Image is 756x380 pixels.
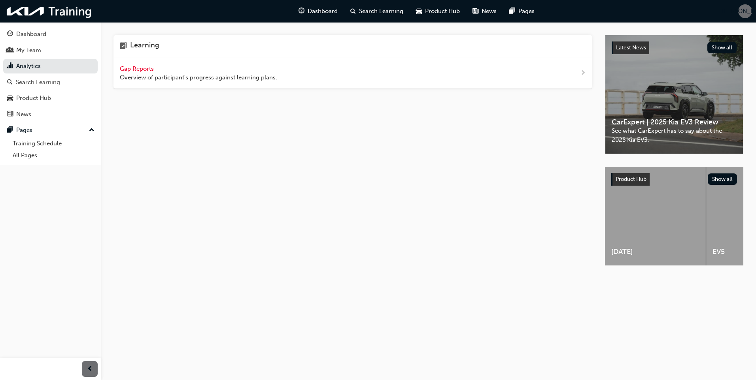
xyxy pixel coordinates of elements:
a: [DATE] [605,167,706,265]
span: See what CarExpert has to say about the 2025 Kia EV3. [612,126,737,144]
a: guage-iconDashboard [292,3,344,19]
a: Latest NewsShow all [612,41,737,54]
span: guage-icon [299,6,304,16]
span: Product Hub [616,176,646,182]
a: pages-iconPages [503,3,541,19]
span: chart-icon [7,63,13,70]
a: news-iconNews [466,3,503,19]
span: up-icon [89,125,94,135]
a: Training Schedule [9,137,98,150]
span: guage-icon [7,31,13,38]
div: Search Learning [16,78,60,87]
a: Gap Reports Overview of participant's progress against learning plans.next-icon [113,58,592,89]
span: news-icon [7,111,13,118]
a: search-iconSearch Learning [344,3,410,19]
span: search-icon [350,6,356,16]
span: Pages [518,7,535,16]
a: car-iconProduct Hub [410,3,466,19]
a: Latest NewsShow allCarExpert | 2025 Kia EV3 ReviewSee what CarExpert has to say about the 2025 Ki... [605,35,743,154]
a: My Team [3,43,98,58]
span: car-icon [7,95,13,102]
span: [DATE] [611,247,699,256]
span: next-icon [580,68,586,78]
a: News [3,107,98,122]
button: Show all [707,42,737,53]
h4: Learning [130,41,159,51]
a: Dashboard [3,27,98,41]
button: Pages [3,123,98,137]
span: Dashboard [308,7,338,16]
span: prev-icon [87,364,93,374]
a: Product Hub [3,91,98,105]
span: Search Learning [359,7,403,16]
span: Gap Reports [120,65,155,72]
a: Product HubShow all [611,173,737,186]
span: CarExpert | 2025 Kia EV3 Review [612,118,737,127]
div: Product Hub [16,94,51,103]
button: Show all [708,173,737,185]
span: pages-icon [7,127,13,134]
span: Latest News [616,44,646,51]
span: news-icon [472,6,478,16]
a: All Pages [9,149,98,162]
span: search-icon [7,79,13,86]
div: Pages [16,126,32,135]
div: News [16,110,31,119]
a: Search Learning [3,75,98,90]
div: Dashboard [16,30,46,39]
span: car-icon [416,6,422,16]
button: [PERSON_NAME] [738,4,752,18]
a: Analytics [3,59,98,73]
img: kia-training [4,3,95,19]
span: pages-icon [509,6,515,16]
span: News [482,7,497,16]
button: DashboardMy TeamAnalyticsSearch LearningProduct HubNews [3,25,98,123]
span: people-icon [7,47,13,54]
span: Overview of participant's progress against learning plans. [120,73,277,82]
div: My Team [16,46,41,55]
span: learning-icon [120,41,127,51]
span: Product Hub [425,7,460,16]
